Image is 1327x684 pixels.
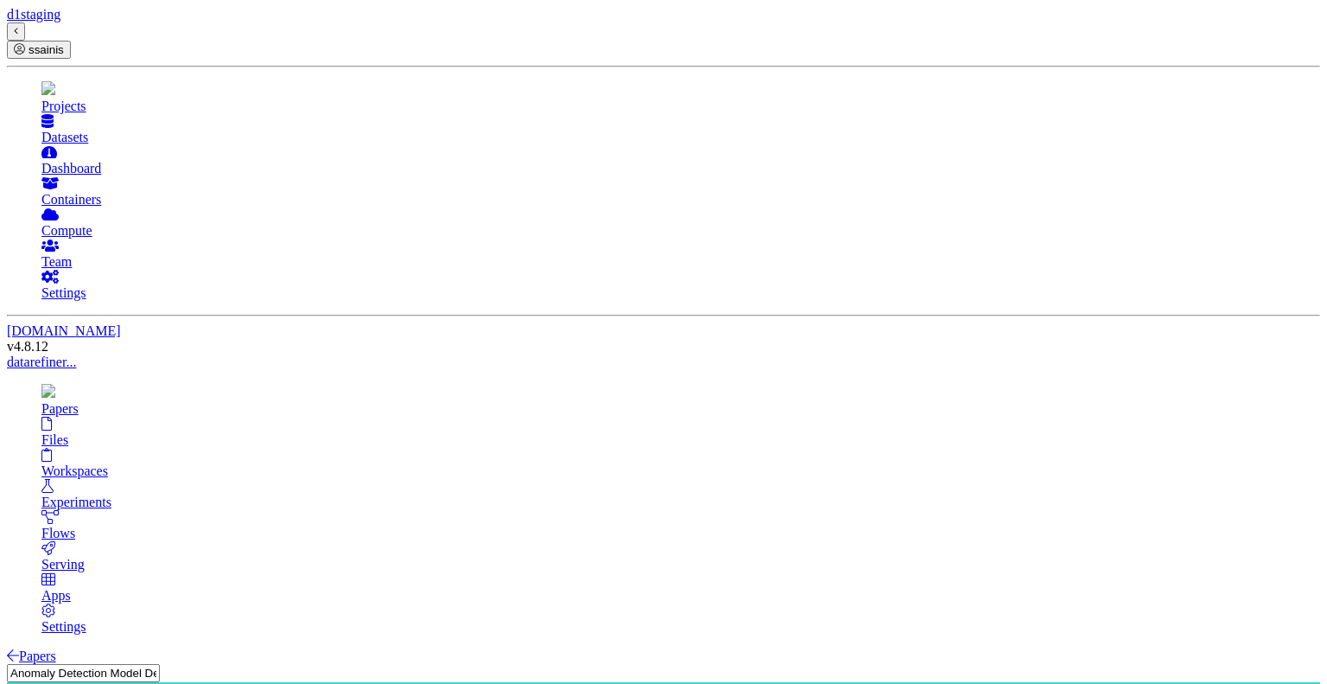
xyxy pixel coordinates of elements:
[41,417,1320,448] a: Files
[41,384,55,398] img: table-tree-e38db8d7ef68b61d64b0734c0857e350.svg
[41,285,1320,301] div: Settings
[41,619,1320,635] div: Settings
[41,192,1320,208] div: Containers
[41,572,1320,604] a: Apps
[41,432,1320,448] div: Files
[41,208,1320,239] a: Compute
[41,510,1320,541] a: Flows
[7,7,60,22] a: d1staging
[7,339,48,354] span: v4.8.12
[41,176,1320,208] a: Containers
[41,526,1320,541] div: Flows
[41,386,1320,417] a: Papers
[41,254,1320,270] div: Team
[41,604,1320,635] a: Settings
[41,479,1320,510] a: Experiments
[7,355,76,369] a: datarefiner...
[41,448,1320,479] a: Workspaces
[41,81,55,95] img: projects-active-icon-e44aed6b93ccbe57313015853d9ab5a8.svg
[41,145,1320,176] a: Dashboard
[29,43,64,56] span: ssainis
[41,130,1320,145] div: Datasets
[7,41,71,59] button: ssainis
[41,541,1320,572] a: Serving
[7,323,121,338] a: [DOMAIN_NAME]
[41,495,1320,510] div: Experiments
[41,114,1320,145] a: Datasets
[41,463,1320,479] div: Workspaces
[41,588,1320,604] div: Apps
[7,649,56,663] a: Papers
[41,223,1320,239] div: Compute
[41,161,1320,176] div: Dashboard
[41,270,1320,301] a: Settings
[41,83,1320,114] a: Projects
[41,99,1320,114] div: Projects
[41,401,1320,417] div: Papers
[41,557,1320,572] div: Serving
[41,239,1320,270] a: Team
